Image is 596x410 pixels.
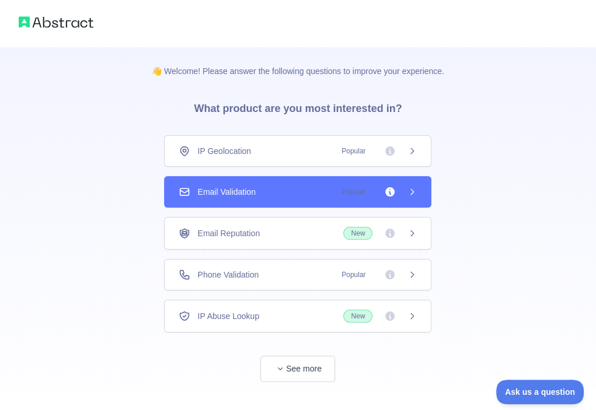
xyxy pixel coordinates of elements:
[334,269,372,281] span: Popular
[19,14,93,30] img: Abstract logo
[334,186,372,198] span: Popular
[197,186,255,198] span: Email Validation
[175,77,420,135] h3: What product are you most interested in?
[133,47,463,77] p: 👋 Welcome! Please answer the following questions to improve your experience.
[197,269,259,281] span: Phone Validation
[197,227,260,239] span: Email Reputation
[260,356,335,382] button: See more
[343,310,372,323] span: New
[334,145,372,157] span: Popular
[197,145,251,157] span: IP Geolocation
[343,227,372,240] span: New
[197,310,259,322] span: IP Abuse Lookup
[496,380,584,404] iframe: Toggle Customer Support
